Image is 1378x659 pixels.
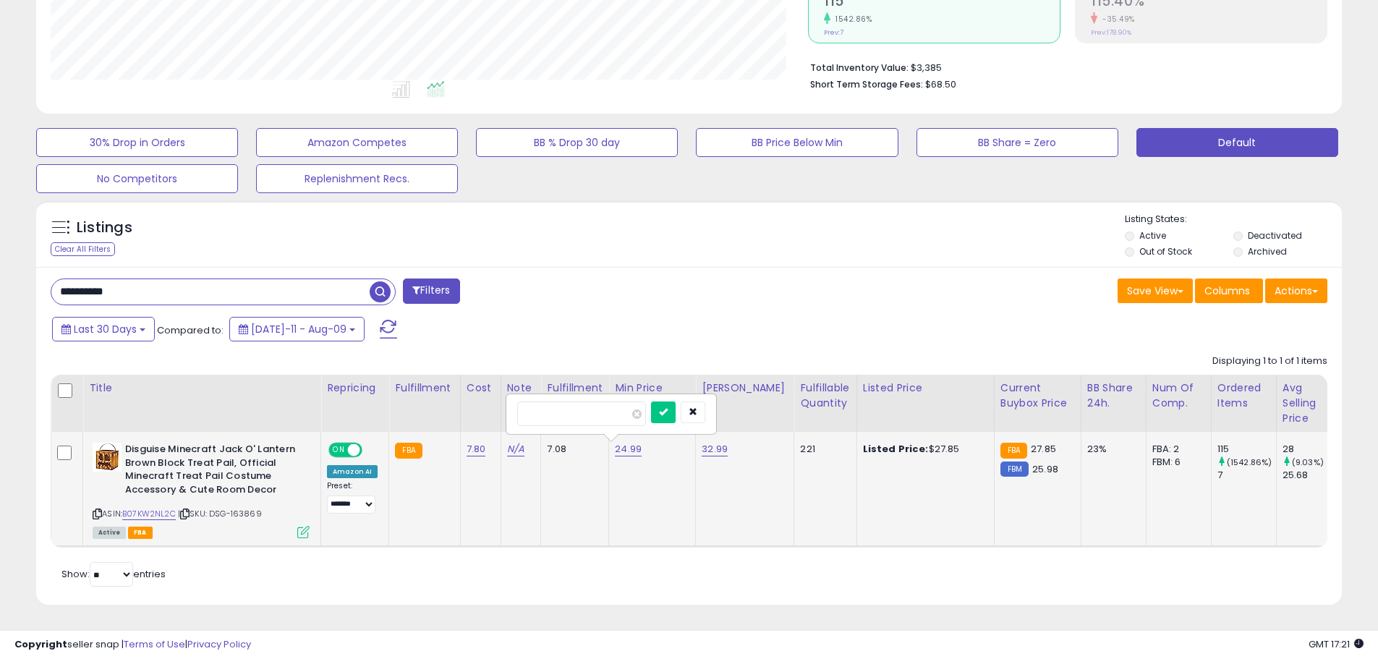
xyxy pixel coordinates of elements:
[1087,380,1140,411] div: BB Share 24h.
[1195,279,1263,303] button: Columns
[1227,456,1272,468] small: (1542.86%)
[51,242,115,256] div: Clear All Filters
[1097,14,1135,25] small: -35.49%
[403,279,459,304] button: Filters
[863,442,929,456] b: Listed Price:
[615,442,642,456] a: 24.99
[476,128,678,157] button: BB % Drop 30 day
[251,322,346,336] span: [DATE]-11 - Aug-09
[14,638,251,652] div: seller snap | |
[1248,245,1287,258] label: Archived
[77,218,132,238] h5: Listings
[1283,380,1335,426] div: Avg Selling Price
[1032,462,1058,476] span: 25.98
[36,128,238,157] button: 30% Drop in Orders
[547,380,603,411] div: Fulfillment Cost
[36,164,238,193] button: No Competitors
[824,28,843,37] small: Prev: 7
[1152,443,1200,456] div: FBA: 2
[1000,443,1027,459] small: FBA
[1283,443,1341,456] div: 28
[810,78,923,90] b: Short Term Storage Fees:
[122,508,176,520] a: B07KW2NL2C
[1152,380,1205,411] div: Num of Comp.
[1139,245,1192,258] label: Out of Stock
[863,443,983,456] div: $27.85
[128,527,153,539] span: FBA
[1136,128,1338,157] button: Default
[93,527,126,539] span: All listings currently available for purchase on Amazon
[330,444,348,456] span: ON
[124,637,185,651] a: Terms of Use
[810,58,1317,75] li: $3,385
[327,380,383,396] div: Repricing
[1087,443,1135,456] div: 23%
[800,443,845,456] div: 221
[1091,28,1131,37] small: Prev: 178.90%
[157,323,224,337] span: Compared to:
[925,77,956,91] span: $68.50
[61,567,166,581] span: Show: entries
[125,443,301,500] b: Disguise Minecraft Jack O' Lantern Brown Block Treat Pail, Official Minecraft Treat Pail Costume ...
[702,380,788,396] div: [PERSON_NAME]
[395,443,422,459] small: FBA
[800,380,850,411] div: Fulfillable Quantity
[810,61,909,74] b: Total Inventory Value:
[1217,380,1270,411] div: Ordered Items
[256,164,458,193] button: Replenishment Recs.
[14,637,67,651] strong: Copyright
[615,380,689,396] div: Min Price
[696,128,898,157] button: BB Price Below Min
[702,442,728,456] a: 32.99
[830,14,872,25] small: 1542.86%
[93,443,122,472] img: 41qHtNNc2FL._SL40_.jpg
[507,380,535,396] div: Note
[863,380,988,396] div: Listed Price
[467,442,486,456] a: 7.80
[1152,456,1200,469] div: FBM: 6
[229,317,365,341] button: [DATE]-11 - Aug-09
[178,508,262,519] span: | SKU: DSG-163869
[1204,284,1250,298] span: Columns
[916,128,1118,157] button: BB Share = Zero
[93,443,310,537] div: ASIN:
[360,444,383,456] span: OFF
[395,380,454,396] div: Fulfillment
[187,637,251,651] a: Privacy Policy
[1265,279,1327,303] button: Actions
[1248,229,1302,242] label: Deactivated
[1283,469,1341,482] div: 25.68
[1125,213,1342,226] p: Listing States:
[256,128,458,157] button: Amazon Competes
[1139,229,1166,242] label: Active
[507,442,524,456] a: N/A
[1292,456,1324,468] small: (9.03%)
[1309,637,1364,651] span: 2025-09-9 17:21 GMT
[1031,442,1056,456] span: 27.85
[1212,354,1327,368] div: Displaying 1 to 1 of 1 items
[467,380,495,396] div: Cost
[52,317,155,341] button: Last 30 Days
[74,322,137,336] span: Last 30 Days
[547,443,597,456] div: 7.08
[1000,462,1029,477] small: FBM
[1217,443,1276,456] div: 115
[89,380,315,396] div: Title
[1000,380,1075,411] div: Current Buybox Price
[327,481,378,514] div: Preset:
[1217,469,1276,482] div: 7
[1118,279,1193,303] button: Save View
[327,465,378,478] div: Amazon AI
